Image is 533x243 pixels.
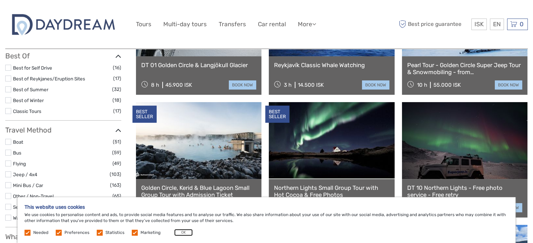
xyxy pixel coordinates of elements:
[165,82,192,88] div: 45.900 ISK
[13,183,43,188] a: Mini Bus / Car
[18,197,515,243] div: We use cookies to personalise content and ads, to provide social media features and to analyse ou...
[25,204,508,210] h5: This website uses cookies
[284,82,292,88] span: 3 h
[105,230,124,236] label: Statistics
[113,138,121,146] span: (51)
[407,184,522,199] a: DT 10 Northern Lights - Free photo service - Free retry
[13,87,48,92] a: Best of Summer
[13,193,54,199] a: Other / Non-Travel
[33,230,48,236] label: Needed
[136,19,151,29] a: Tours
[362,80,389,90] a: book now
[265,106,289,123] div: BEST SELLER
[13,172,37,177] a: Jeep / 4x4
[112,192,121,200] span: (65)
[112,149,121,157] span: (59)
[113,64,121,72] span: (16)
[258,19,286,29] a: Car rental
[81,11,89,19] button: Open LiveChat chat widget
[141,230,160,236] label: Marketing
[10,12,79,18] p: We're away right now. Please check back later!
[13,161,26,166] a: Flying
[13,98,44,103] a: Best of Winter
[13,76,85,81] a: Best of Reykjanes/Eruption Sites
[397,19,470,30] span: Best price guarantee
[5,126,121,134] h3: Travel Method
[5,233,121,241] h3: What do you want to see?
[13,65,52,71] a: Best for Self Drive
[132,106,157,123] div: BEST SELLER
[13,215,29,221] a: Walking
[151,82,159,88] span: 8 h
[113,74,121,83] span: (17)
[13,139,23,145] a: Boat
[274,184,389,199] a: Northern Lights Small Group Tour with Hot Cocoa & Free Photos
[298,19,316,29] a: More
[5,10,121,39] img: 2722-c67f3ee1-da3f-448a-ae30-a82a1b1ec634_logo_big.jpg
[490,19,504,30] div: EN
[112,96,121,104] span: (18)
[64,230,89,236] label: Preferences
[274,62,389,69] a: Reykjavík Classic Whale Watching
[112,159,121,167] span: (49)
[13,204,35,210] a: Self-Drive
[110,181,121,189] span: (163)
[433,82,460,88] div: 55.000 ISK
[407,62,522,76] a: Pearl Tour - Golden Circle Super Jeep Tour & Snowmobiling - from [GEOGRAPHIC_DATA]
[229,80,256,90] a: book now
[219,19,246,29] a: Transfers
[474,21,484,28] span: ISK
[110,170,121,178] span: (103)
[298,82,324,88] div: 14.500 ISK
[113,107,121,115] span: (17)
[417,82,427,88] span: 10 h
[141,184,256,199] a: Golden Circle, Kerid & Blue Lagoon Small Group Tour with Admission Ticket
[174,229,193,236] button: OK
[519,21,525,28] span: 0
[495,80,522,90] a: book now
[112,85,121,93] span: (32)
[5,52,121,60] h3: Best Of
[13,108,41,114] a: Classic Tours
[13,150,21,156] a: Bus
[163,19,207,29] a: Multi-day tours
[141,62,256,69] a: DT 01 Golden Circle & Langjökull Glacier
